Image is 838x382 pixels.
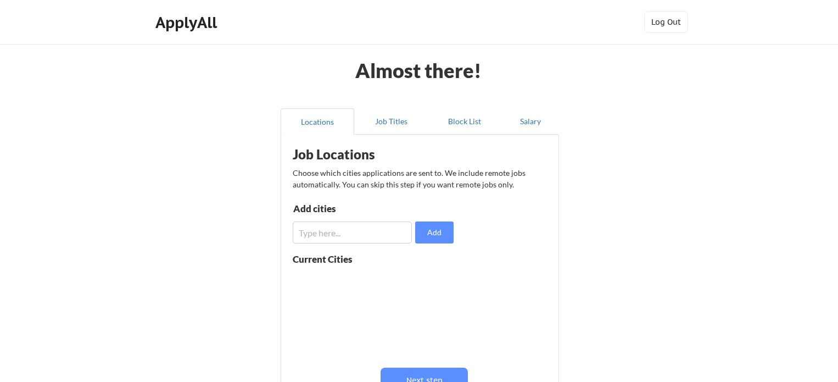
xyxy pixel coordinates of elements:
div: Add cities [293,204,407,213]
div: Almost there! [342,60,495,80]
button: Add [415,222,454,243]
button: Block List [428,108,501,135]
div: ApplyAll [155,13,220,32]
div: Job Locations [293,148,431,161]
button: Salary [501,108,559,135]
button: Job Titles [354,108,428,135]
div: Choose which cities applications are sent to. We include remote jobs automatically. You can skip ... [293,167,545,190]
div: Current Cities [293,254,376,264]
input: Type here... [293,222,412,243]
button: Log Out [644,11,688,33]
button: Locations [281,108,354,135]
